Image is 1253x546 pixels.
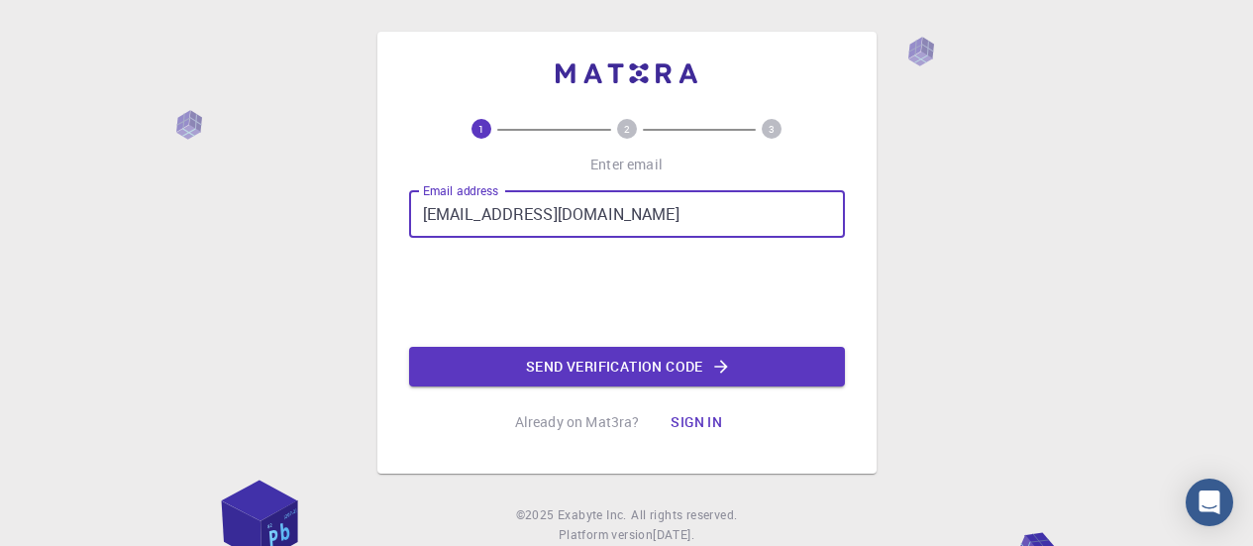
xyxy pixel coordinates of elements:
text: 2 [624,122,630,136]
text: 1 [478,122,484,136]
a: Exabyte Inc. [558,505,627,525]
span: Platform version [559,525,653,545]
text: 3 [769,122,775,136]
label: Email address [423,182,498,199]
button: Send verification code [409,347,845,386]
a: [DATE]. [653,525,694,545]
span: [DATE] . [653,526,694,542]
div: Open Intercom Messenger [1186,479,1233,526]
span: All rights reserved. [631,505,737,525]
span: Exabyte Inc. [558,506,627,522]
span: © 2025 [516,505,558,525]
iframe: reCAPTCHA [476,254,778,331]
p: Enter email [590,155,663,174]
p: Already on Mat3ra? [515,412,640,432]
button: Sign in [655,402,738,442]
